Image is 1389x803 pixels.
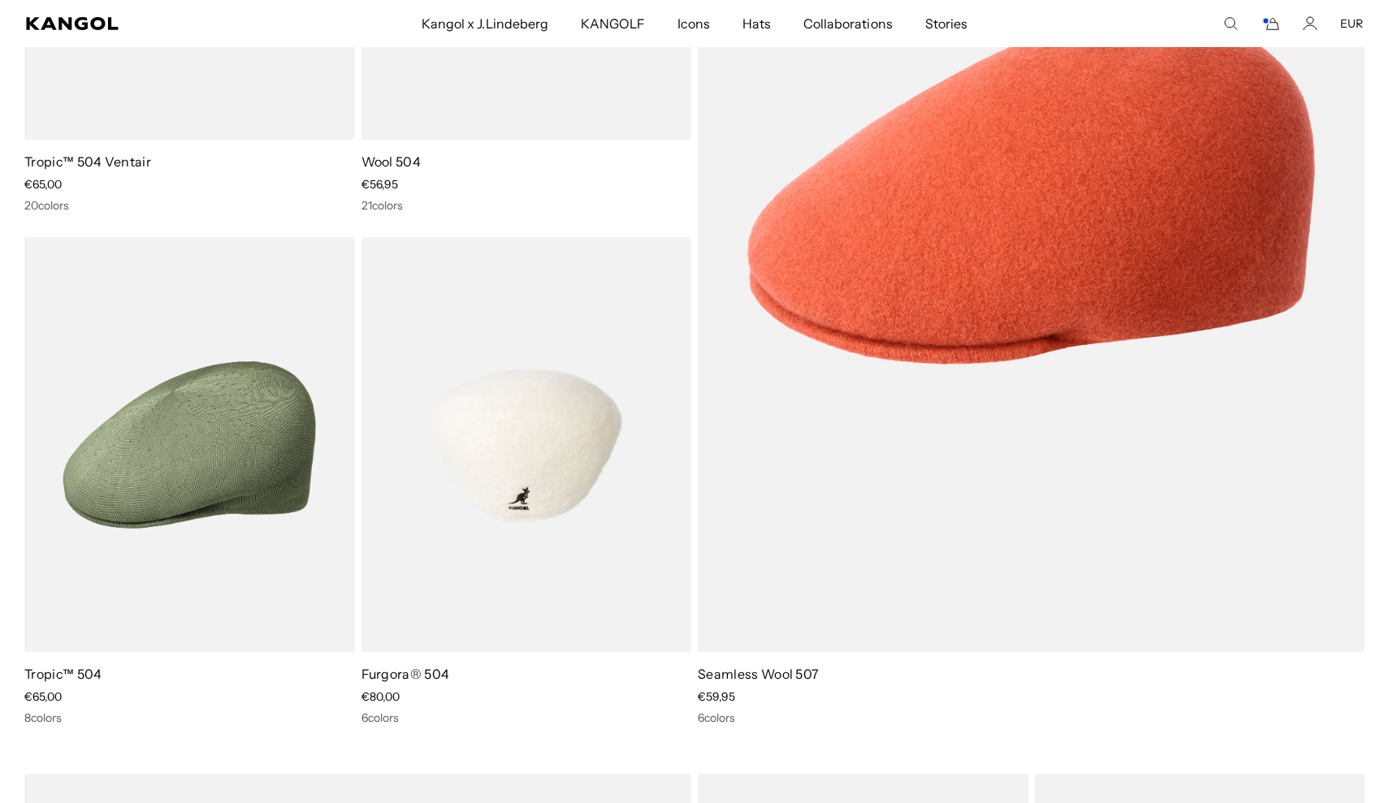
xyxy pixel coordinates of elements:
summary: Search here [1223,16,1238,31]
div: 6 colors [361,710,692,725]
span: €56,95 [361,177,398,192]
img: Tropic™ 504 [24,237,355,651]
a: Tropic™ 504 [24,666,102,682]
div: 21 colors [361,198,692,213]
img: Furgora® 504 [361,237,692,651]
span: €65,00 [24,689,62,704]
a: Kangol [26,17,279,30]
div: 6 colors [698,710,1365,725]
a: Tropic™ 504 Ventair [24,153,151,170]
span: €65,00 [24,177,62,192]
span: €80,00 [361,689,400,704]
button: EUR [1340,16,1363,31]
a: Wool 504 [361,153,422,170]
a: Seamless Wool 507 [698,666,819,682]
button: Cart [1261,16,1280,31]
span: €59,95 [698,689,735,704]
div: 20 colors [24,198,355,213]
a: Account [1303,16,1318,31]
a: Furgora® 504 [361,666,450,682]
div: 8 colors [24,710,355,725]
